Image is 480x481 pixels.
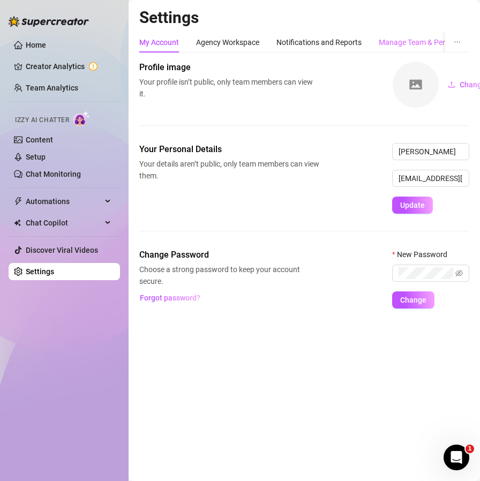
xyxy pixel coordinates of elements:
[399,267,453,279] input: New Password
[9,16,89,27] img: logo-BBDzfeDw.svg
[139,249,319,261] span: Change Password
[14,197,22,206] span: thunderbolt
[392,170,469,187] input: Enter new email
[392,249,454,260] label: New Password
[454,39,461,46] span: ellipsis
[73,111,90,126] img: AI Chatter
[445,32,469,52] button: ellipsis
[379,36,475,48] div: Manage Team & Permissions
[392,197,433,214] button: Update
[400,201,425,209] span: Update
[26,170,81,178] a: Chat Monitoring
[139,264,319,287] span: Choose a strong password to keep your account secure.
[15,115,69,125] span: Izzy AI Chatter
[466,445,474,453] span: 1
[276,36,362,48] div: Notifications and Reports
[26,136,53,144] a: Content
[139,158,319,182] span: Your details aren’t public, only team members can view them.
[26,41,46,49] a: Home
[139,143,319,156] span: Your Personal Details
[26,153,46,161] a: Setup
[139,76,319,100] span: Your profile isn’t public, only team members can view it.
[400,296,426,304] span: Change
[455,269,463,277] span: eye-invisible
[26,267,54,276] a: Settings
[392,143,469,160] input: Enter name
[26,58,111,75] a: Creator Analytics exclamation-circle
[393,62,439,108] img: square-placeholder.png
[139,289,200,306] button: Forgot password?
[139,36,179,48] div: My Account
[139,61,319,74] span: Profile image
[448,81,455,88] span: upload
[196,36,259,48] div: Agency Workspace
[14,219,21,227] img: Chat Copilot
[139,7,469,28] h2: Settings
[26,193,102,210] span: Automations
[392,291,434,309] button: Change
[140,294,200,302] span: Forgot password?
[444,445,469,470] iframe: Intercom live chat
[26,84,78,92] a: Team Analytics
[26,246,98,254] a: Discover Viral Videos
[26,214,102,231] span: Chat Copilot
